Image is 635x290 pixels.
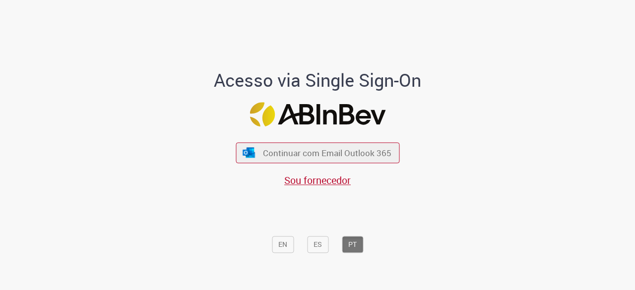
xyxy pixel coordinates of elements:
[180,71,455,91] h1: Acesso via Single Sign-On
[284,174,351,187] a: Sou fornecedor
[236,143,399,163] button: ícone Azure/Microsoft 360 Continuar com Email Outlook 365
[250,102,385,126] img: Logo ABInBev
[342,236,363,253] button: PT
[307,236,328,253] button: ES
[263,147,391,159] span: Continuar com Email Outlook 365
[272,236,294,253] button: EN
[242,147,256,158] img: ícone Azure/Microsoft 360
